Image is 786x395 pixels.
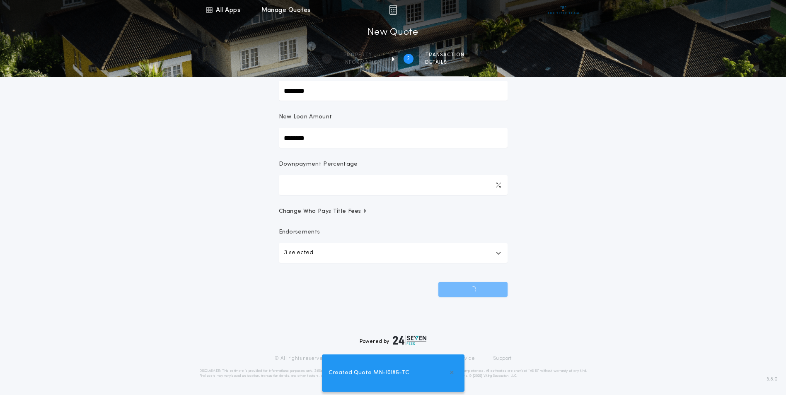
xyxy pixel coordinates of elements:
input: Sale Price [279,81,508,101]
img: logo [393,335,427,345]
input: Downpayment Percentage [279,175,508,195]
h2: 2 [407,55,410,62]
h1: New Quote [368,26,418,39]
button: Change Who Pays Title Fees [279,207,508,216]
p: New Loan Amount [279,113,332,121]
div: Powered by [360,335,427,345]
span: details [425,59,464,66]
span: Created Quote MN-10185-TC [329,369,409,378]
input: New Loan Amount [279,128,508,148]
span: information [343,59,382,66]
span: Property [343,52,382,58]
p: Endorsements [279,228,508,236]
button: 3 selected [279,243,508,263]
img: vs-icon [548,6,579,14]
p: 3 selected [284,248,313,258]
span: Change Who Pays Title Fees [279,207,368,216]
img: img [389,5,397,15]
p: Downpayment Percentage [279,160,358,169]
span: Transaction [425,52,464,58]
